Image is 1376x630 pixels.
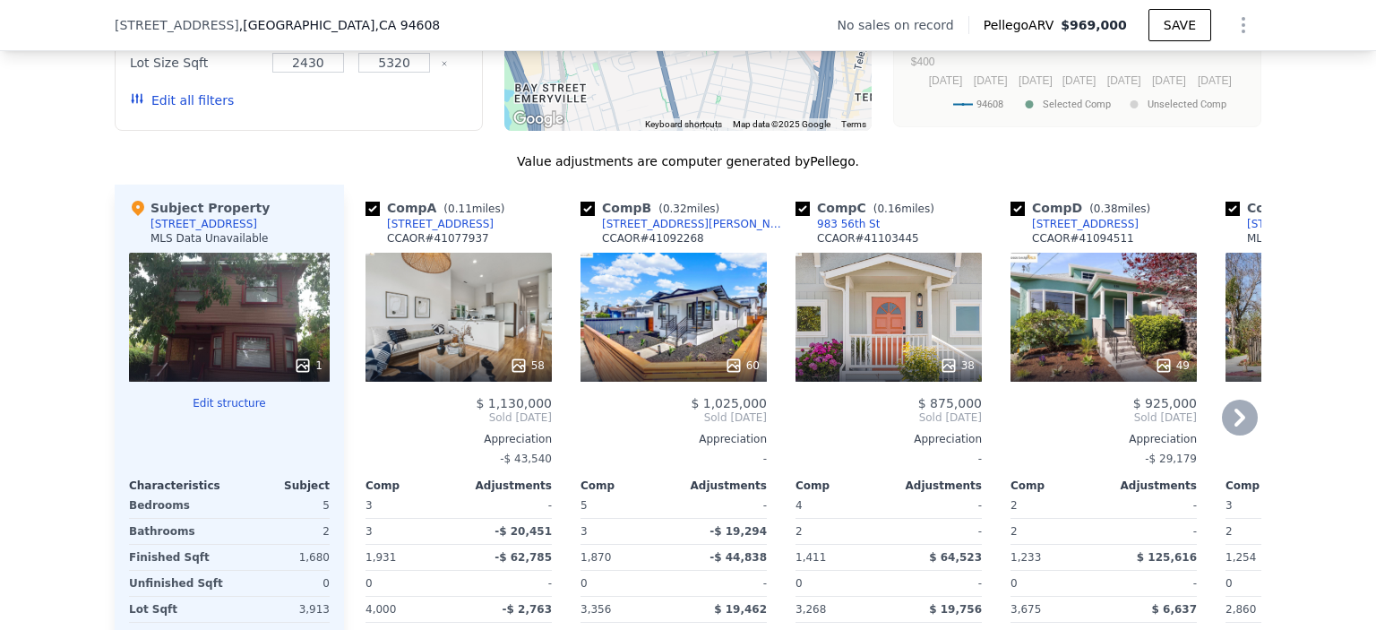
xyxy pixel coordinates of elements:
[580,199,727,217] div: Comp B
[129,493,226,518] div: Bedrooms
[494,551,552,564] span: -$ 62,785
[365,499,373,512] span: 3
[918,396,982,410] span: $ 875,000
[733,119,830,129] span: Map data ©2025 Google
[476,396,552,410] span: $ 1,130,000
[725,357,760,375] div: 60
[448,203,472,215] span: 0.11
[837,16,967,34] div: No sales on record
[929,603,982,616] span: $ 19,756
[1225,577,1233,590] span: 0
[129,571,226,596] div: Unfinished Sqft
[1225,551,1256,564] span: 1,254
[509,108,568,131] a: Open this area in Google Maps (opens a new window)
[1225,519,1315,544] div: 2
[709,525,767,538] span: -$ 19,294
[239,16,440,34] span: , [GEOGRAPHIC_DATA]
[1247,217,1354,231] div: [STREET_ADDRESS]
[233,571,330,596] div: 0
[1010,432,1197,446] div: Appreciation
[130,91,234,109] button: Edit all filters
[365,551,396,564] span: 1,931
[459,479,552,493] div: Adjustments
[229,479,330,493] div: Subject
[1225,499,1233,512] span: 3
[817,231,919,246] div: CCAOR # 41103445
[129,396,330,410] button: Edit structure
[1225,479,1319,493] div: Comp
[892,519,982,544] div: -
[1225,603,1256,616] span: 2,860
[795,479,889,493] div: Comp
[1107,493,1197,518] div: -
[795,199,942,217] div: Comp C
[602,217,788,231] div: [STREET_ADDRESS][PERSON_NAME]
[1062,74,1096,87] text: [DATE]
[795,577,803,590] span: 0
[1225,199,1371,217] div: Comp E
[1043,99,1111,110] text: Selected Comp
[580,551,611,564] span: 1,870
[1198,74,1232,87] text: [DATE]
[1107,74,1141,87] text: [DATE]
[651,203,727,215] span: ( miles)
[940,357,975,375] div: 38
[580,217,788,231] a: [STREET_ADDRESS][PERSON_NAME]
[580,499,588,512] span: 5
[365,577,373,590] span: 0
[795,551,826,564] span: 1,411
[387,217,494,231] div: [STREET_ADDRESS]
[866,203,942,215] span: ( miles)
[691,396,767,410] span: $ 1,025,000
[580,446,767,471] div: -
[1152,603,1197,616] span: $ 6,637
[233,545,330,570] div: 1,680
[365,217,494,231] a: [STREET_ADDRESS]
[580,577,588,590] span: 0
[580,432,767,446] div: Appreciation
[1225,7,1261,43] button: Show Options
[365,519,455,544] div: 3
[436,203,512,215] span: ( miles)
[795,603,826,616] span: 3,268
[387,231,489,246] div: CCAOR # 41077937
[1032,217,1139,231] div: [STREET_ADDRESS]
[365,603,396,616] span: 4,000
[817,217,880,231] div: 983 56th St
[1137,551,1197,564] span: $ 125,616
[500,453,552,465] span: -$ 43,540
[677,493,767,518] div: -
[795,446,982,471] div: -
[294,357,322,375] div: 1
[1010,603,1041,616] span: 3,675
[1107,571,1197,596] div: -
[795,432,982,446] div: Appreciation
[374,18,440,32] span: , CA 94608
[365,410,552,425] span: Sold [DATE]
[929,551,982,564] span: $ 64,523
[1032,231,1134,246] div: CCAOR # 41094511
[929,74,963,87] text: [DATE]
[841,119,866,129] a: Terms (opens in new tab)
[645,118,722,131] button: Keyboard shortcuts
[976,99,1003,110] text: 94608
[1107,519,1197,544] div: -
[1148,99,1226,110] text: Unselected Comp
[795,499,803,512] span: 4
[129,545,226,570] div: Finished Sqft
[129,597,226,622] div: Lot Sqft
[889,479,982,493] div: Adjustments
[503,603,552,616] span: -$ 2,763
[892,571,982,596] div: -
[580,603,611,616] span: 3,356
[365,432,552,446] div: Appreciation
[441,60,448,67] button: Clear
[1010,410,1197,425] span: Sold [DATE]
[150,217,257,231] div: [STREET_ADDRESS]
[580,410,767,425] span: Sold [DATE]
[1010,499,1018,512] span: 2
[233,519,330,544] div: 2
[580,479,674,493] div: Comp
[115,152,1261,170] div: Value adjustments are computer generated by Pellego .
[1082,203,1157,215] span: ( miles)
